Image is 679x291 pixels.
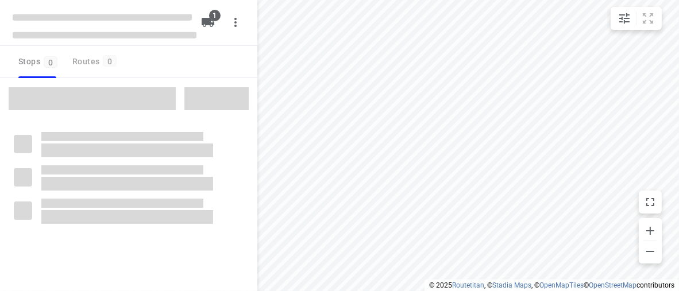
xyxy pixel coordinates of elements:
a: OpenMapTiles [539,281,584,289]
li: © 2025 , © , © © contributors [429,281,674,289]
div: small contained button group [611,7,662,30]
button: Map settings [613,7,636,30]
a: Stadia Maps [492,281,531,289]
a: Routetitan [452,281,484,289]
a: OpenStreetMap [589,281,636,289]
